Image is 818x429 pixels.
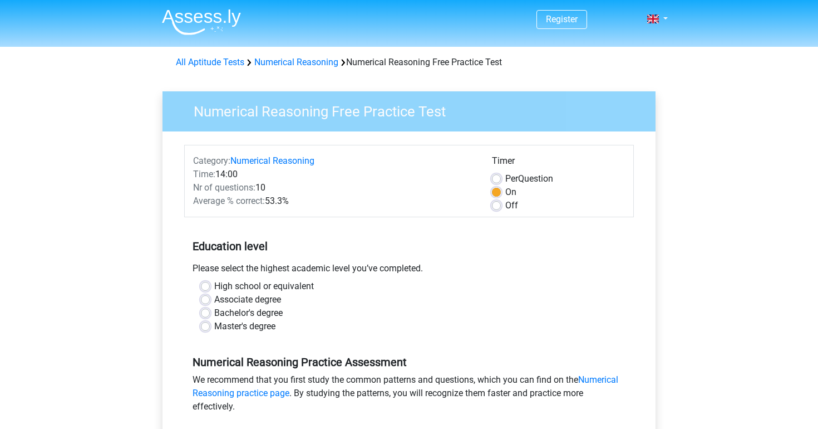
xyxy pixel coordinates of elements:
div: 10 [185,181,484,194]
span: Average % correct: [193,196,265,206]
a: Register [546,14,578,25]
label: On [505,186,516,199]
span: Per [505,173,518,184]
label: Question [505,172,553,186]
h5: Numerical Reasoning Practice Assessment [193,355,625,369]
div: Please select the highest academic level you’ve completed. [184,262,634,280]
img: Assessly [162,9,241,35]
h3: Numerical Reasoning Free Practice Test [180,99,647,120]
div: Timer [492,154,625,172]
a: All Aptitude Tests [176,57,244,67]
label: Associate degree [214,293,281,306]
label: Off [505,199,518,212]
span: Time: [193,169,215,179]
span: Category: [193,155,230,166]
div: 53.3% [185,194,484,208]
div: 14:00 [185,168,484,181]
div: We recommend that you first study the common patterns and questions, which you can find on the . ... [184,373,634,418]
label: Bachelor's degree [214,306,283,320]
a: Numerical Reasoning [254,57,338,67]
span: Nr of questions: [193,182,255,193]
label: Master's degree [214,320,275,333]
div: Numerical Reasoning Free Practice Test [171,56,647,69]
label: High school or equivalent [214,280,314,293]
a: Numerical Reasoning [230,155,314,166]
h5: Education level [193,235,625,257]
